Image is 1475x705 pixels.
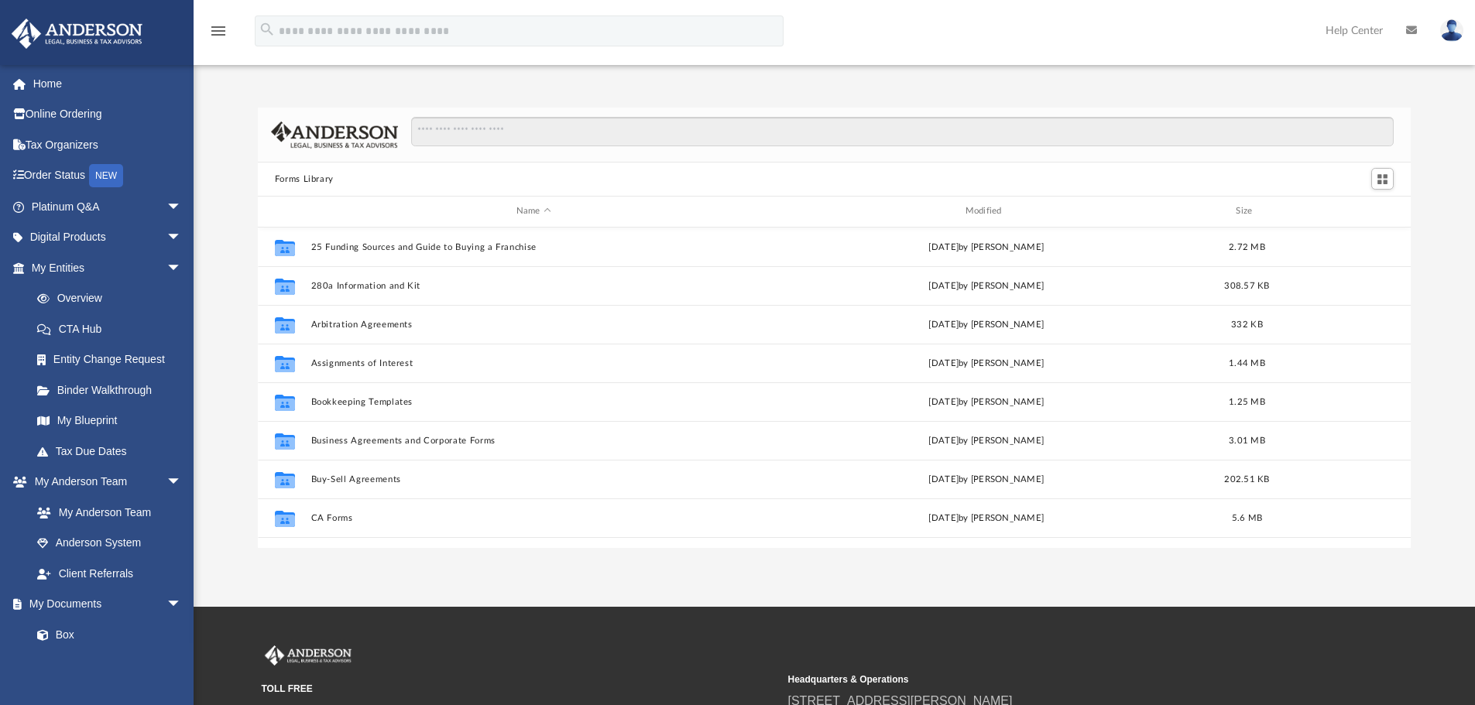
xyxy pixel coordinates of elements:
span: 1.44 MB [1229,358,1265,367]
a: Binder Walkthrough [22,375,205,406]
div: [DATE] by [PERSON_NAME] [763,240,1209,254]
span: 2.72 MB [1229,242,1265,251]
div: Size [1216,204,1278,218]
div: Name [310,204,756,218]
a: My Entitiesarrow_drop_down [11,252,205,283]
small: Headquarters & Operations [788,672,1304,686]
div: Modified [763,204,1209,218]
a: Box [22,619,190,650]
span: arrow_drop_down [166,222,197,254]
div: id [265,204,304,218]
a: Entity Change Request [22,344,205,375]
img: Anderson Advisors Platinum Portal [7,19,147,49]
div: [DATE] by [PERSON_NAME] [763,511,1209,525]
div: [DATE] by [PERSON_NAME] [763,472,1209,486]
a: Order StatusNEW [11,160,205,192]
a: My Anderson Team [22,497,190,528]
img: Anderson Advisors Platinum Portal [262,645,355,666]
div: grid [258,228,1412,548]
button: Switch to Grid View [1371,168,1394,190]
a: menu [209,29,228,40]
span: 1.25 MB [1229,397,1265,406]
a: Meeting Minutes [22,650,197,681]
span: 5.6 MB [1231,513,1262,522]
button: Bookkeeping Templates [310,397,756,407]
div: [DATE] by [PERSON_NAME] [763,356,1209,370]
button: 25 Funding Sources and Guide to Buying a Franchise [310,242,756,252]
button: Buy-Sell Agreements [310,474,756,484]
button: Forms Library [275,173,334,187]
span: 202.51 KB [1224,474,1269,483]
button: Arbitration Agreements [310,320,756,330]
a: Tax Organizers [11,129,205,160]
a: Tax Due Dates [22,436,205,467]
i: search [259,21,276,38]
button: Assignments of Interest [310,358,756,368]
i: menu [209,22,228,40]
span: arrow_drop_down [166,467,197,498]
div: NEW [89,164,123,187]
a: My Anderson Teamarrow_drop_down [11,467,197,498]
a: Online Ordering [11,99,205,130]
span: 3.01 MB [1229,436,1265,444]
a: My Documentsarrow_drop_down [11,589,197,620]
div: id [1285,204,1393,218]
div: [DATE] by [PERSON_NAME] [763,433,1209,447]
button: 280a Information and Kit [310,281,756,291]
span: arrow_drop_down [166,252,197,284]
a: Home [11,68,205,99]
a: Platinum Q&Aarrow_drop_down [11,191,205,222]
div: [DATE] by [PERSON_NAME] [763,279,1209,293]
small: TOLL FREE [262,682,777,696]
a: Anderson System [22,528,197,559]
img: User Pic [1440,19,1463,42]
a: Digital Productsarrow_drop_down [11,222,205,253]
span: 332 KB [1231,320,1263,328]
span: 308.57 KB [1224,281,1269,289]
div: [DATE] by [PERSON_NAME] [763,317,1209,331]
button: CA Forms [310,513,756,523]
span: arrow_drop_down [166,589,197,621]
button: Business Agreements and Corporate Forms [310,436,756,446]
input: Search files and folders [411,117,1394,146]
a: CTA Hub [22,313,205,344]
span: arrow_drop_down [166,191,197,223]
div: [DATE] by [PERSON_NAME] [763,395,1209,409]
a: Overview [22,283,205,314]
a: My Blueprint [22,406,197,436]
a: Client Referrals [22,558,197,589]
